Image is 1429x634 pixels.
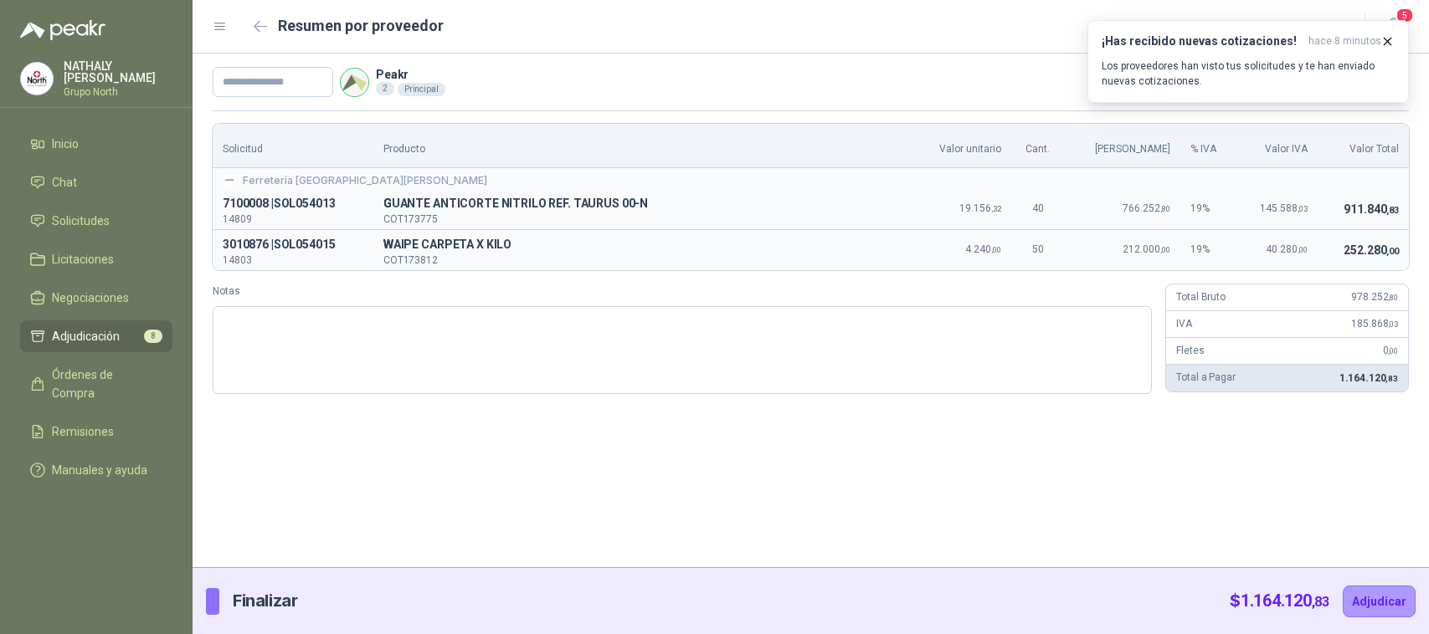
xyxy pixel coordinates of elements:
[383,214,902,224] p: COT173775
[1180,229,1236,269] td: 19 %
[223,194,363,214] p: 7100008 | SOL054013
[144,330,162,343] span: 8
[1388,320,1398,329] span: ,03
[1230,588,1329,614] p: $
[1386,205,1399,216] span: ,83
[1160,245,1170,254] span: ,00
[1087,20,1409,103] button: ¡Has recibido nuevas cotizaciones!hace 8 minutos Los proveedores han visto tus solicitudes y te h...
[1180,124,1236,168] th: % IVA
[1102,34,1302,49] h3: ¡Has recibido nuevas cotizaciones!
[1123,202,1170,214] span: 766.252
[223,255,363,265] p: 14803
[376,82,394,95] div: 2
[1236,124,1318,168] th: Valor IVA
[20,166,172,198] a: Chat
[383,235,902,255] p: W
[1308,34,1381,49] span: hace 8 minutos
[1160,204,1170,213] span: ,80
[1351,291,1398,303] span: 978.252
[1241,591,1329,611] span: 1.164.120
[223,173,1399,189] div: Ferretería [GEOGRAPHIC_DATA][PERSON_NAME]
[223,174,236,187] img: Company Logo
[383,235,902,255] span: WAIPE CARPETA X KILO
[1011,189,1065,229] td: 40
[20,20,105,40] img: Logo peakr
[20,282,172,314] a: Negociaciones
[1180,189,1236,229] td: 19 %
[1176,343,1204,359] p: Fletes
[1388,346,1398,355] span: ,00
[52,135,79,153] span: Inicio
[20,128,172,160] a: Inicio
[52,422,114,441] span: Remisiones
[1102,59,1395,89] p: Los proveedores han visto tus solicitudes y te han enviado nuevas cotizaciones.
[1011,229,1065,269] td: 50
[1339,372,1398,384] span: 1.164.120
[223,235,363,255] p: 3010876 | SOL054015
[52,173,77,192] span: Chat
[213,124,373,168] th: Solicitud
[1260,202,1308,214] span: 145.588
[52,250,114,268] span: Licitaciones
[398,83,445,96] div: Principal
[1176,289,1225,305] p: Total Bruto
[1379,12,1409,42] button: 5
[1266,243,1308,255] span: 40.280
[1176,316,1192,332] p: IVA
[52,461,147,479] span: Manuales y ayuda
[52,212,110,230] span: Solicitudes
[1318,124,1409,168] th: Valor Total
[991,204,1001,213] span: ,32
[1344,243,1399,257] span: 252.280
[383,255,902,265] p: COT173812
[213,284,1152,299] label: Notas
[1298,204,1308,213] span: ,03
[52,289,129,307] span: Negociaciones
[1065,124,1180,168] th: [PERSON_NAME]
[1385,374,1398,383] span: ,83
[64,87,172,97] p: Grupo North
[21,63,53,95] img: Company Logo
[341,69,368,96] img: Company Logo
[20,243,172,275] a: Licitaciones
[383,194,902,214] p: G
[1312,594,1329,610] span: ,83
[52,327,120,345] span: Adjudicación
[20,416,172,447] a: Remisiones
[1396,8,1414,23] span: 5
[20,320,172,352] a: Adjudicación8
[959,202,1001,214] span: 19.156
[20,454,172,486] a: Manuales y ayuda
[991,245,1001,254] span: ,00
[278,14,444,38] h2: Resumen por proveedor
[1386,246,1399,257] span: ,00
[383,194,902,214] span: GUANTE ANTICORTE NITRILO REF. TAURUS 00-N
[1123,243,1170,255] span: 212.000
[1388,293,1398,302] span: ,80
[1351,318,1398,330] span: 185.868
[233,588,297,614] p: Finalizar
[1176,370,1235,386] p: Total a Pagar
[20,205,172,237] a: Solicitudes
[20,359,172,409] a: Órdenes de Compra
[1343,585,1416,617] button: Adjudicar
[52,366,157,402] span: Órdenes de Compra
[965,243,1001,255] span: 4.240
[373,124,912,168] th: Producto
[64,60,172,84] p: NATHALY [PERSON_NAME]
[1011,124,1065,168] th: Cant.
[223,214,363,224] p: 14809
[912,124,1011,168] th: Valor unitario
[1344,202,1399,216] span: 911.840
[1383,345,1398,356] span: 0
[1298,245,1308,254] span: ,00
[376,69,445,80] p: Peakr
